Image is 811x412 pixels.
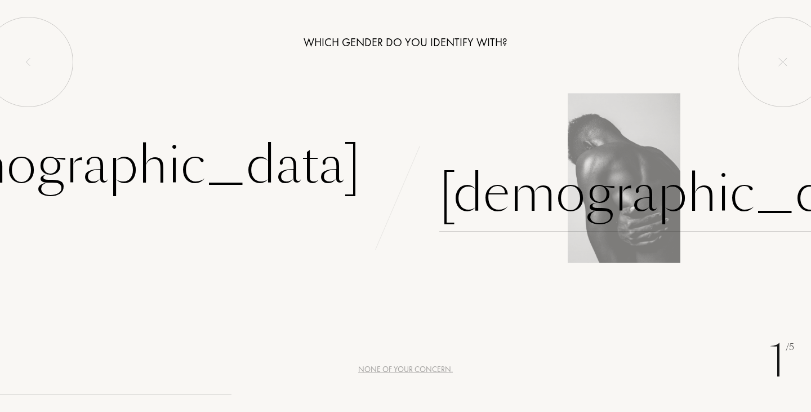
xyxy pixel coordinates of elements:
[786,341,794,354] span: /5
[769,327,794,395] div: 1
[778,57,787,67] img: quit_onboard.svg
[358,364,453,375] div: None of your concern.
[24,57,33,67] img: left_onboard.svg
